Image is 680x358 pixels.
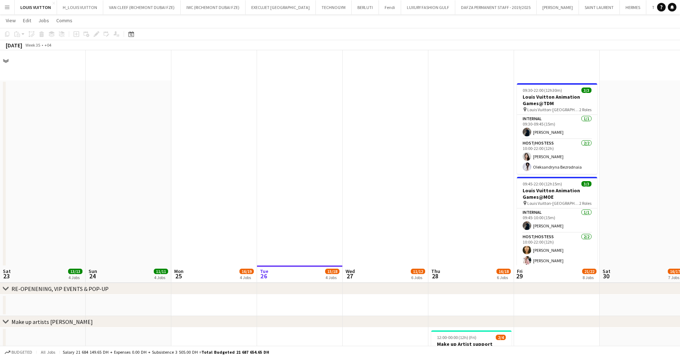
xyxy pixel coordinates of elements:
[6,42,22,49] div: [DATE]
[23,17,31,24] span: Edit
[601,272,610,280] span: 30
[11,285,109,292] div: RE-OPENENING, VIP EVENTS & POP-UP
[523,181,562,187] span: 09:45-22:00 (12h15m)
[20,16,34,25] a: Edit
[582,275,596,280] div: 8 Jobs
[581,181,591,187] span: 3/3
[246,0,316,14] button: EXECUJET [GEOGRAPHIC_DATA]
[379,0,401,14] button: Fendi
[11,350,32,355] span: Budgeted
[527,201,579,206] span: Louis Vuitton-[GEOGRAPHIC_DATA]
[581,88,591,93] span: 3/3
[517,139,597,174] app-card-role: Host/Hostess2/210:00-22:00 (12h)[PERSON_NAME]Oleksandryna Bezrodnaia
[6,17,16,24] span: View
[517,115,597,139] app-card-role: Internal1/109:30-09:45 (15m)[PERSON_NAME]
[3,16,19,25] a: View
[523,88,562,93] span: 09:30-22:00 (12h30m)
[325,275,339,280] div: 4 Jobs
[401,0,455,14] button: LUXURY FASHION GULF
[437,335,476,340] span: 12:00-00:00 (12h) (Fri)
[201,349,269,355] span: Total Budgeted 21 687 654.65 DH
[38,17,49,24] span: Jobs
[496,269,511,274] span: 16/18
[44,42,51,48] div: +04
[260,268,268,274] span: Tue
[68,269,82,274] span: 13/13
[325,269,339,274] span: 15/18
[582,269,596,274] span: 21/22
[352,0,379,14] button: BERLUTI
[430,272,440,280] span: 28
[56,17,72,24] span: Comms
[411,275,425,280] div: 6 Jobs
[579,201,591,206] span: 2 Roles
[24,42,42,48] span: Week 35
[516,272,523,280] span: 29
[579,107,591,112] span: 2 Roles
[517,187,597,200] h3: Louis Vuitton Animation Games@MOE
[455,0,537,14] button: DAFZA PERMANENT STAFF - 2019/2025
[620,0,646,14] button: HERMES
[39,349,57,355] span: All jobs
[173,272,184,280] span: 25
[603,268,610,274] span: Sat
[240,275,253,280] div: 4 Jobs
[517,208,597,233] app-card-role: Internal1/109:45-10:00 (15m)[PERSON_NAME]
[497,275,510,280] div: 6 Jobs
[344,272,355,280] span: 27
[517,268,523,274] span: Fri
[316,0,352,14] button: TECHNOGYM
[181,0,246,14] button: IWC (RICHEMONT DUBAI FZE)
[517,233,597,268] app-card-role: Host/Hostess2/210:00-22:00 (12h)[PERSON_NAME][PERSON_NAME]
[431,268,440,274] span: Thu
[517,177,597,268] app-job-card: 09:45-22:00 (12h15m)3/3Louis Vuitton Animation Games@MOE Louis Vuitton-[GEOGRAPHIC_DATA]2 RolesIn...
[87,272,97,280] span: 24
[154,269,168,274] span: 11/11
[517,94,597,107] h3: Louis Vuitton Animation Games@TDM
[3,268,11,274] span: Sat
[4,348,33,356] button: Budgeted
[53,16,75,25] a: Comms
[537,0,579,14] button: [PERSON_NAME]
[57,0,103,14] button: H_LOUIS VUITTON
[103,0,181,14] button: VAN CLEEF (RICHEMONT DUBAI FZE)
[68,275,82,280] div: 4 Jobs
[411,269,425,274] span: 11/12
[89,268,97,274] span: Sun
[346,268,355,274] span: Wed
[239,269,254,274] span: 16/19
[15,0,57,14] button: LOUIS VUITTON
[11,318,93,325] div: Make up artists [PERSON_NAME]
[579,0,620,14] button: SAINT LAURENT
[496,335,506,340] span: 2/4
[154,275,168,280] div: 4 Jobs
[517,83,597,174] app-job-card: 09:30-22:00 (12h30m)3/3Louis Vuitton Animation Games@TDM Louis Vuitton-[GEOGRAPHIC_DATA]2 RolesIn...
[527,107,579,112] span: Louis Vuitton-[GEOGRAPHIC_DATA]
[63,349,269,355] div: Salary 21 684 149.65 DH + Expenses 0.00 DH + Subsistence 3 505.00 DH =
[35,16,52,25] a: Jobs
[2,272,11,280] span: 23
[431,341,512,354] h3: Make up Artist support @TDM
[259,272,268,280] span: 26
[174,268,184,274] span: Mon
